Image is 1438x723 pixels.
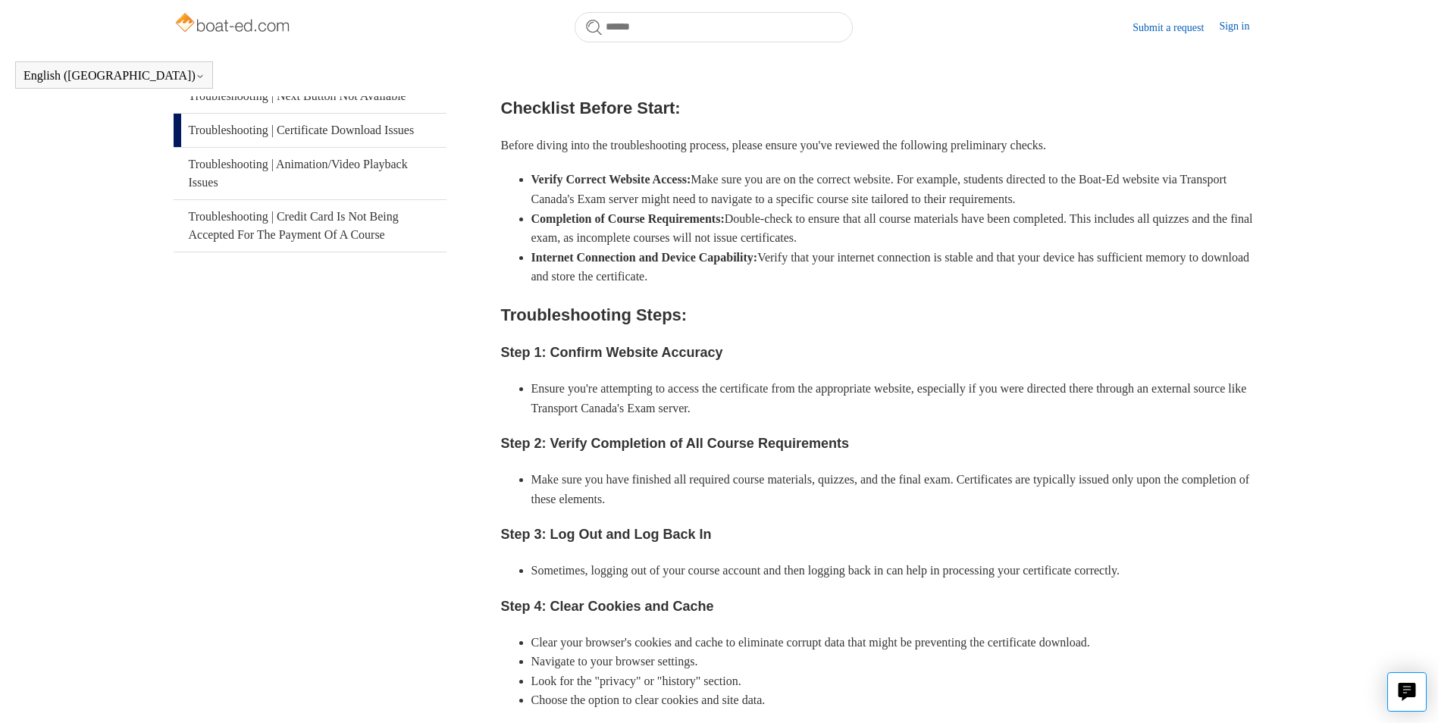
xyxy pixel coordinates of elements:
[174,80,446,113] a: Troubleshooting | Next Button Not Available
[174,200,446,252] a: Troubleshooting | Credit Card Is Not Being Accepted For The Payment Of A Course
[531,209,1265,248] li: Double-check to ensure that all course materials have been completed. This includes all quizzes a...
[531,652,1265,671] li: Navigate to your browser settings.
[531,671,1265,691] li: Look for the "privacy" or "history" section.
[531,248,1265,286] li: Verify that your internet connection is stable and that your device has sufficient memory to down...
[501,302,1265,328] h2: Troubleshooting Steps:
[1133,20,1219,36] a: Submit a request
[531,690,1265,710] li: Choose the option to clear cookies and site data.
[501,95,1265,121] h2: Checklist Before Start:
[174,9,294,39] img: Boat-Ed Help Center home page
[531,561,1265,581] li: Sometimes, logging out of your course account and then logging back in can help in processing you...
[501,433,1265,455] h3: Step 2: Verify Completion of All Course Requirements
[1387,672,1427,712] button: Live chat
[531,212,725,225] strong: Completion of Course Requirements:
[531,170,1265,208] li: Make sure you are on the correct website. For example, students directed to the Boat-Ed website v...
[23,69,205,83] button: English ([GEOGRAPHIC_DATA])
[531,173,691,186] strong: Verify Correct Website Access:
[501,342,1265,364] h3: Step 1: Confirm Website Accuracy
[1219,18,1264,36] a: Sign in
[531,379,1265,418] li: Ensure you're attempting to access the certificate from the appropriate website, especially if yo...
[174,114,446,147] a: Troubleshooting | Certificate Download Issues
[531,633,1265,653] li: Clear your browser's cookies and cache to eliminate corrupt data that might be preventing the cer...
[531,251,758,264] strong: Internet Connection and Device Capability:
[531,470,1265,509] li: Make sure you have finished all required course materials, quizzes, and the final exam. Certifica...
[501,596,1265,618] h3: Step 4: Clear Cookies and Cache
[575,12,853,42] input: Search
[501,524,1265,546] h3: Step 3: Log Out and Log Back In
[501,136,1265,155] p: Before diving into the troubleshooting process, please ensure you've reviewed the following preli...
[174,148,446,199] a: Troubleshooting | Animation/Video Playback Issues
